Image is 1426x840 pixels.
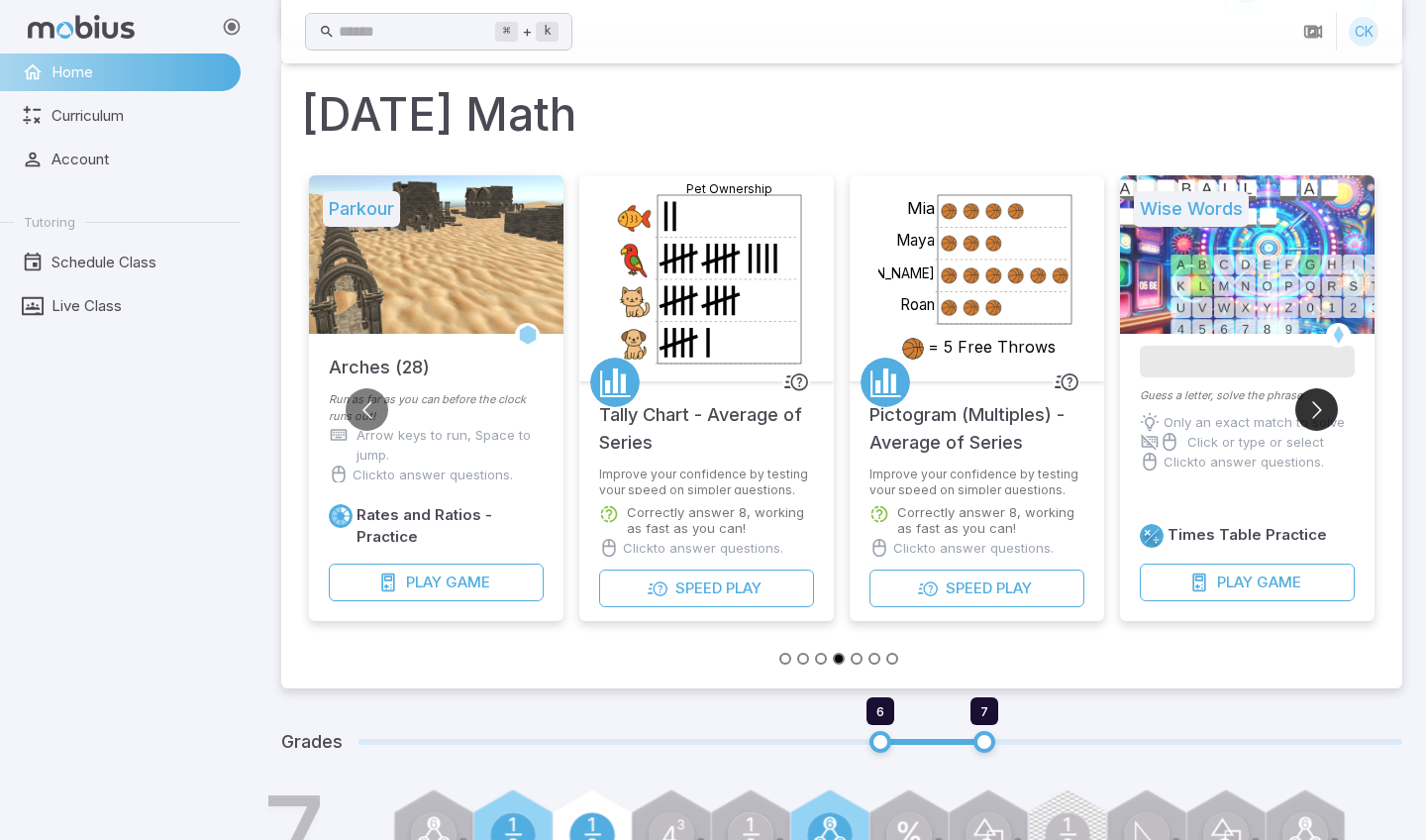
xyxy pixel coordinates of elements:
p: Improve your confidence by testing your speed on simpler questions. [599,467,814,494]
button: PlayGame [1140,564,1355,601]
h5: Arches (28) [329,334,430,381]
button: Go to slide 4 [833,653,845,665]
span: Speed [946,577,992,599]
span: Account [51,149,227,170]
h6: Times Table Practice [1168,524,1327,546]
span: Curriculum [51,105,227,127]
p: Improve your confidence by testing your speed on simpler questions. [869,467,1084,494]
button: Go to slide 3 [815,653,827,665]
p: Click to answer questions. [353,465,513,484]
span: Live Class [51,295,227,317]
button: Go to slide 7 [886,653,898,665]
p: Click to answer questions. [1164,452,1324,472]
p: Correctly answer 8, working as fast as you can! [627,504,814,536]
span: Play [1217,572,1253,593]
button: Go to next slide [1295,388,1338,431]
span: Speed [675,577,722,599]
div: CK [1349,17,1378,47]
span: Game [1257,572,1301,593]
h5: Wise Words [1134,191,1249,227]
text: [PERSON_NAME] [827,264,935,280]
p: Correctly answer 8, working as fast as you can! [897,504,1084,536]
span: Home [51,61,227,83]
h5: Pictogram (Multiples) - Average of Series [869,381,1084,457]
text: Maya [896,231,935,250]
button: Go to previous slide [346,388,388,431]
span: 7 [980,703,988,719]
p: Click or type or select [1187,432,1324,452]
kbd: ⌘ [495,22,518,42]
button: PlayGame [329,564,544,601]
button: Go to slide 6 [868,653,880,665]
button: Go to slide 2 [797,653,809,665]
h5: Parkour [323,191,400,227]
h5: Tally Chart - Average of Series [599,381,814,457]
p: Click to answer questions. [893,538,1054,558]
p: Run as far as you can before the clock runs out! [329,391,544,425]
button: SpeedPlay [869,570,1084,607]
span: Tutoring [24,213,75,231]
p: Arrow keys to run, Space to jump. [356,425,544,465]
span: Play [726,577,762,599]
h1: [DATE] Math [301,80,1382,148]
kbd: k [536,22,559,42]
div: + [495,20,559,44]
span: Play [996,577,1032,599]
a: Rates/Ratios [329,504,353,528]
a: Data/Graphing [861,358,910,407]
text: Pet Ownership [686,180,772,195]
span: 6 [876,703,884,719]
text: Mia [907,197,935,217]
p: Only an exact match to solve [1164,412,1345,432]
h5: Grades [281,728,343,756]
span: Play [406,572,442,593]
h6: Rates and Ratios - Practice [356,504,544,548]
button: SpeedPlay [599,570,814,607]
text: = 5 Free Throws [928,337,1056,357]
a: Multiply/Divide [1140,524,1164,548]
text: Roan [900,295,935,314]
p: Guess a letter, solve the phrase [1140,387,1355,404]
span: Game [446,572,490,593]
button: Join in Zoom Client [1294,13,1332,51]
a: Data/Graphing [590,358,640,407]
button: Go to slide 5 [851,653,863,665]
button: Go to slide 1 [779,653,791,665]
p: Click to answer questions. [623,538,783,558]
span: Schedule Class [51,252,227,273]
